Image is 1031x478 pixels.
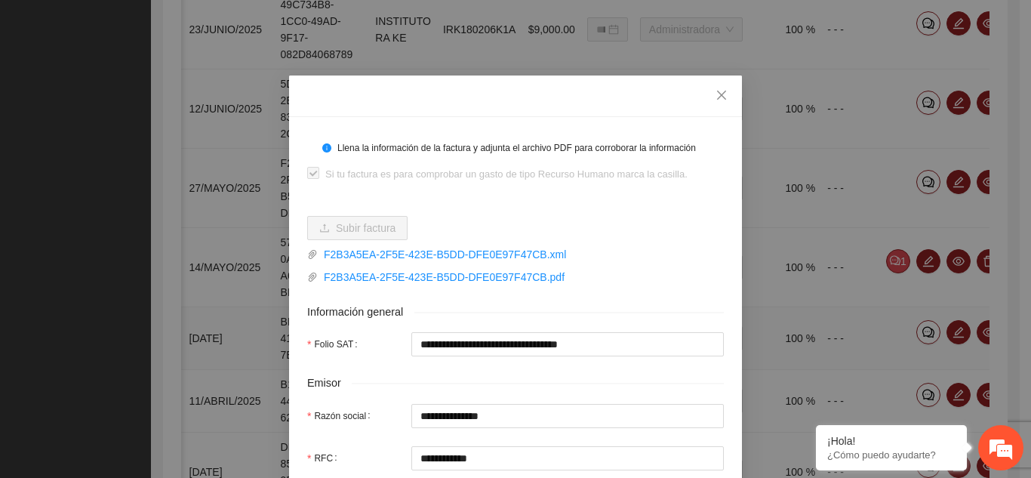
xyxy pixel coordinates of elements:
button: Close [701,76,742,116]
label: RFC: [307,446,343,470]
span: paper-clip [307,272,318,282]
div: Minimizar ventana de chat en vivo [248,8,284,44]
p: ¿Cómo puedo ayudarte? [827,449,956,461]
span: Emisor [307,375,352,392]
input: Razón social: [411,404,724,428]
label: Folio SAT: [307,332,364,356]
div: ¡Hola! [827,435,956,447]
span: info-circle [322,143,331,153]
div: Chatee con nosotros ahora [78,77,254,97]
div: Llena la información de la factura y adjunta el archivo PDF para corroborar la información [337,141,712,156]
input: RFC: [411,446,724,470]
label: Razón social: [307,404,377,428]
span: close [716,89,728,101]
input: Folio SAT: [411,332,724,356]
button: uploadSubir factura [307,216,408,240]
a: F2B3A5EA-2F5E-423E-B5DD-DFE0E97F47CB.xml [318,246,724,263]
span: paper-clip [307,249,318,260]
span: uploadSubir factura [307,222,408,234]
span: Información general [307,304,414,321]
span: Si tu factura es para comprobar un gasto de tipo Recurso Humano marca la casilla. [319,167,694,182]
textarea: Escriba su mensaje y pulse “Intro” [8,318,288,371]
a: F2B3A5EA-2F5E-423E-B5DD-DFE0E97F47CB.pdf [318,269,724,285]
span: Estamos en línea. [88,154,208,307]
